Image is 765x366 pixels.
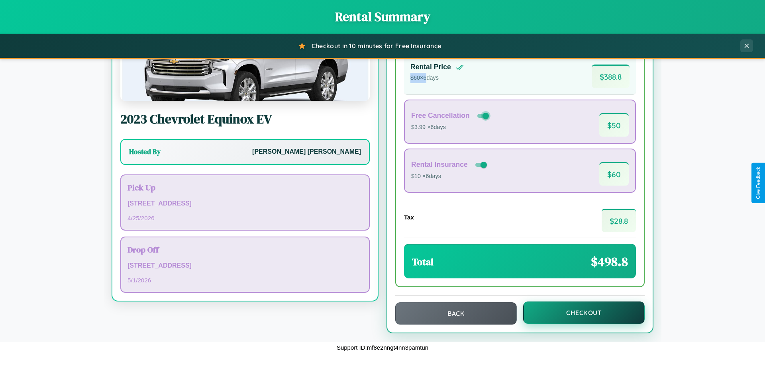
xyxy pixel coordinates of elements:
p: [STREET_ADDRESS] [127,260,363,272]
span: $ 498.8 [591,253,628,270]
button: Back [395,302,517,325]
h4: Rental Insurance [411,160,468,169]
h4: Tax [404,214,414,221]
p: [STREET_ADDRESS] [127,198,363,209]
p: $10 × 6 days [411,171,488,182]
span: $ 28.8 [602,209,636,232]
h3: Drop Off [127,244,363,255]
h3: Hosted By [129,147,161,157]
img: Chevrolet Equinox EV [120,21,370,101]
p: $3.99 × 6 days [411,122,490,133]
p: 4 / 25 / 2026 [127,213,363,223]
p: Support ID: mf8e2nngt4nn3pamtun [337,342,428,353]
div: Give Feedback [755,167,761,199]
h3: Pick Up [127,182,363,193]
button: Checkout [523,301,645,324]
h3: Total [412,255,433,268]
h2: 2023 Chevrolet Equinox EV [120,110,370,128]
span: Checkout in 10 minutes for Free Insurance [312,42,441,50]
p: $ 60 × 6 days [410,73,464,83]
span: $ 50 [599,113,629,137]
p: [PERSON_NAME] [PERSON_NAME] [252,146,361,158]
span: $ 60 [599,162,629,186]
h4: Free Cancellation [411,112,470,120]
h1: Rental Summary [8,8,757,25]
h4: Rental Price [410,63,451,71]
p: 5 / 1 / 2026 [127,275,363,286]
span: $ 388.8 [592,65,630,88]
